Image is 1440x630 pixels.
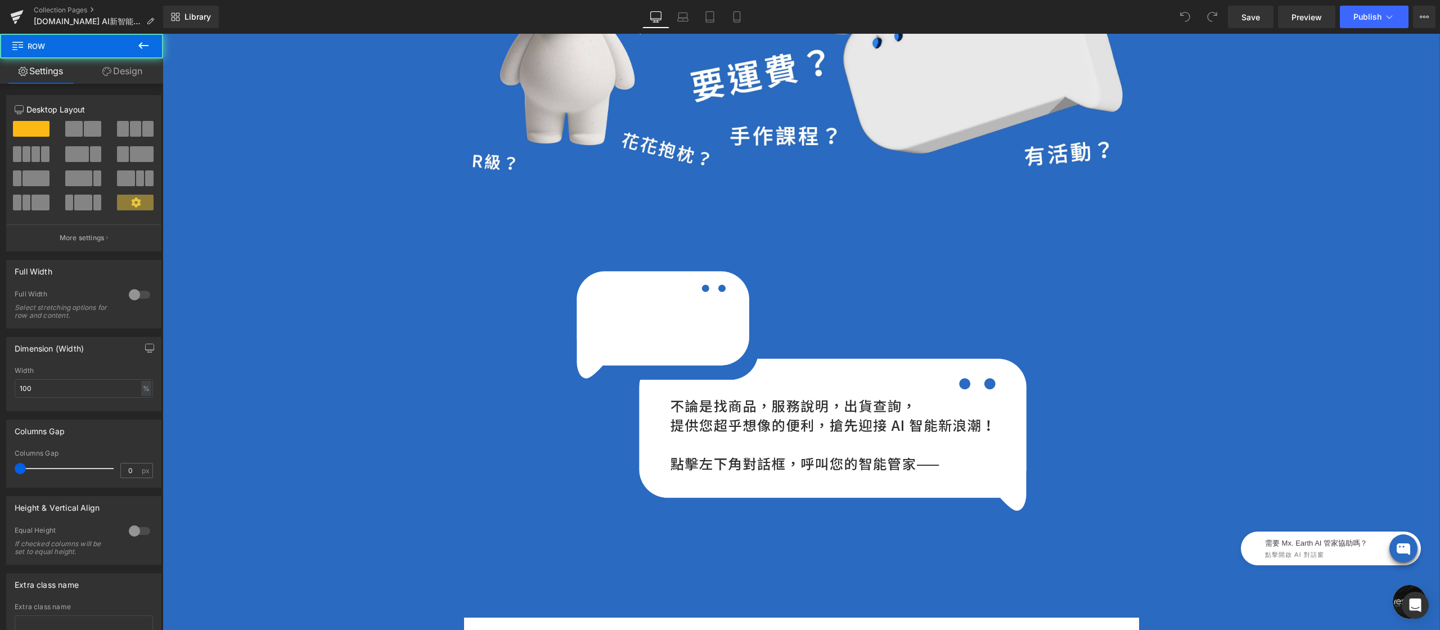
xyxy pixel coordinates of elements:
button: More settings [7,224,161,251]
div: Height & Vertical Align [15,497,100,512]
div: Columns Gap [15,420,65,436]
div: Extra class name [15,574,79,589]
a: New Library [163,6,219,28]
div: Full Width [15,290,118,301]
a: Laptop [669,6,696,28]
div: Select stretching options for row and content. [15,304,116,319]
div: 打開聊天 [1230,551,1264,585]
p: Desktop Layout [15,103,153,115]
span: [DOMAIN_NAME] AI新智能管家 [34,17,142,26]
p: More settings [60,233,105,243]
span: Row [11,34,124,58]
input: auto [15,379,153,398]
a: Tablet [696,6,723,28]
div: Columns Gap [15,449,153,457]
a: Mobile [723,6,750,28]
a: Design [82,58,163,84]
button: Redo [1201,6,1223,28]
iframe: Tiledesk Widget [1041,484,1266,540]
div: Dimension (Width) [15,337,84,353]
span: Library [184,12,211,22]
a: Collection Pages [34,6,163,15]
div: % [141,381,151,396]
span: px [142,467,151,474]
div: If checked columns will be set to equal height. [15,540,116,556]
div: Equal Height [15,526,118,538]
span: Publish [1353,12,1381,21]
a: Preview [1278,6,1335,28]
button: Publish [1340,6,1408,28]
div: Width [15,367,153,375]
a: Desktop [642,6,669,28]
span: Save [1241,11,1260,23]
button: Undo [1174,6,1196,28]
div: Open Intercom Messenger [1402,592,1429,619]
button: More [1413,6,1435,28]
div: Full Width [15,260,52,276]
div: Extra class name [15,603,153,611]
span: Preview [1291,11,1322,23]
